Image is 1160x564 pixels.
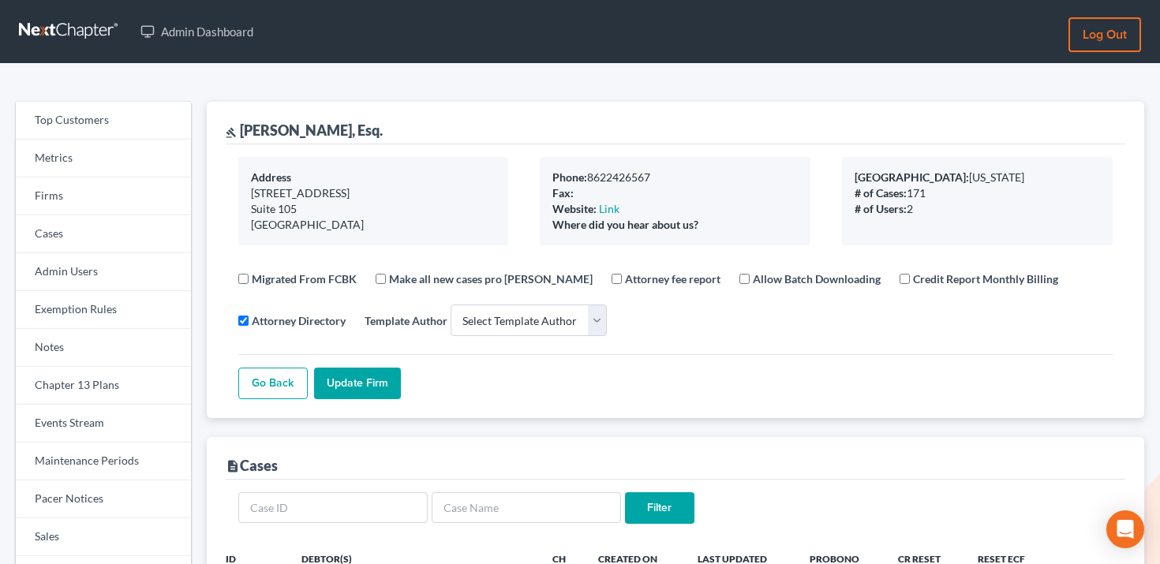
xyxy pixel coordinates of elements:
[251,217,496,233] div: [GEOGRAPHIC_DATA]
[389,271,593,287] label: Make all new cases pro [PERSON_NAME]
[251,201,496,217] div: Suite 105
[855,185,1100,201] div: 171
[16,102,191,140] a: Top Customers
[855,186,907,200] b: # of Cases:
[599,202,619,215] a: Link
[16,177,191,215] a: Firms
[238,492,428,524] input: Case ID
[552,202,597,215] b: Website:
[855,201,1100,217] div: 2
[1106,510,1144,548] div: Open Intercom Messenger
[16,329,191,367] a: Notes
[552,186,574,200] b: Fax:
[552,170,798,185] div: 8622426567
[226,459,240,473] i: description
[251,185,496,201] div: [STREET_ADDRESS]
[252,312,346,329] label: Attorney Directory
[625,492,694,524] input: Filter
[238,368,308,399] a: Go Back
[913,271,1058,287] label: Credit Report Monthly Billing
[16,215,191,253] a: Cases
[226,121,383,140] div: [PERSON_NAME], Esq.
[16,443,191,480] a: Maintenance Periods
[16,291,191,329] a: Exemption Rules
[252,271,357,287] label: Migrated From FCBK
[251,170,291,184] b: Address
[226,127,237,138] i: gavel
[625,271,720,287] label: Attorney fee report
[855,170,1100,185] div: [US_STATE]
[16,140,191,177] a: Metrics
[16,405,191,443] a: Events Stream
[16,480,191,518] a: Pacer Notices
[133,17,261,46] a: Admin Dashboard
[855,170,969,184] b: [GEOGRAPHIC_DATA]:
[1068,17,1141,52] a: Log out
[226,456,278,475] div: Cases
[753,271,881,287] label: Allow Batch Downloading
[16,518,191,556] a: Sales
[855,202,907,215] b: # of Users:
[365,312,447,329] label: Template Author
[16,253,191,291] a: Admin Users
[314,368,401,399] input: Update Firm
[552,170,587,184] b: Phone:
[552,218,698,231] b: Where did you hear about us?
[432,492,621,524] input: Case Name
[16,367,191,405] a: Chapter 13 Plans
